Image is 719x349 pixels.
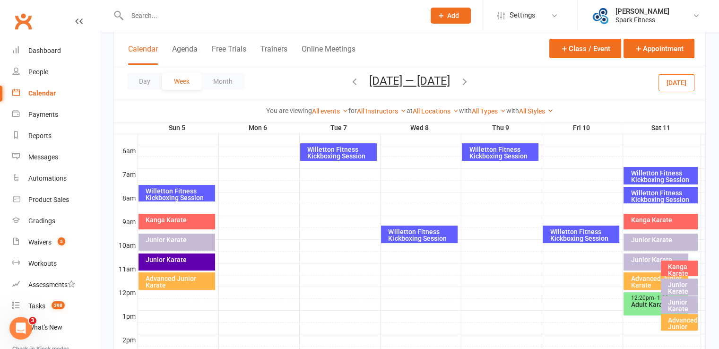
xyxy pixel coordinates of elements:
span: 3 [29,317,36,324]
div: What's New [28,323,62,331]
button: Trainers [260,44,287,65]
a: Reports [12,125,100,147]
th: Sun 5 [138,122,218,134]
th: Wed 8 [380,122,461,134]
button: Class / Event [549,39,621,58]
span: 398 [52,301,65,309]
a: Payments [12,104,100,125]
th: Sat 11 [623,122,701,134]
a: Workouts [12,253,100,274]
a: All Types [472,107,506,115]
div: 12:20pm [630,295,686,301]
strong: with [506,107,519,114]
a: Gradings [12,210,100,232]
div: [PERSON_NAME] [615,7,669,16]
a: Assessments [12,274,100,296]
button: Month [201,73,244,90]
span: 5 [58,237,65,245]
div: Calendar [28,89,56,97]
button: Appointment [624,39,694,58]
th: 12pm [114,287,138,298]
a: Product Sales [12,189,100,210]
div: Tasks [28,302,45,310]
div: Kanga Karate [667,263,696,277]
div: Adult Karate [630,301,686,308]
a: Dashboard [12,40,100,61]
div: Junior Karate [667,299,696,312]
span: Add [447,12,459,19]
button: Day [127,73,162,90]
a: Automations [12,168,100,189]
div: Advanced Junior Karate [630,275,686,288]
th: Fri 10 [542,122,623,134]
div: Messages [28,153,58,161]
div: Junior Karate [145,256,213,263]
div: Gradings [28,217,55,225]
div: Junior Karate [145,236,213,243]
div: Advanced Junior Karate [667,317,696,337]
div: Willetton Fitness Kickboxing Session [468,146,537,159]
a: All Styles [519,107,554,115]
div: Advanced Junior Karate [145,275,213,288]
a: Calendar [12,83,100,104]
img: thumb_image1643853315.png [592,6,611,25]
th: 1pm [114,310,138,322]
div: Kanga Karate [145,217,213,223]
div: Product Sales [28,196,69,203]
span: Settings [510,5,536,26]
button: Calendar [128,44,158,65]
div: Junior Karate [630,256,686,263]
a: Waivers 5 [12,232,100,253]
button: Add [431,8,471,24]
th: Thu 9 [461,122,542,134]
a: All Instructors [357,107,407,115]
input: Search... [124,9,418,22]
a: People [12,61,100,83]
button: Week [162,73,201,90]
th: 11am [114,263,138,275]
a: Tasks 398 [12,296,100,317]
div: Willetton Fitness Kickboxing Session [388,228,456,242]
div: Dashboard [28,47,61,54]
div: Reports [28,132,52,140]
div: Willetton Fitness Kickboxing Session [630,190,695,203]
a: All Locations [413,107,459,115]
a: Messages [12,147,100,168]
th: 10am [114,239,138,251]
th: 9am [114,216,138,227]
th: 2pm [114,334,138,346]
div: Willetton Fitness Kickboxing Session [630,170,695,183]
a: What's New [12,317,100,338]
div: Willetton Fitness Kickboxing Session [549,228,617,242]
div: Junior Karate [630,236,695,243]
button: Online Meetings [302,44,355,65]
strong: at [407,107,413,114]
div: Payments [28,111,58,118]
div: Waivers [28,238,52,246]
div: Assessments [28,281,75,288]
div: Junior Karate [667,281,696,295]
strong: for [348,107,357,114]
div: Willetton Fitness Kickboxing Session [307,146,375,159]
div: Spark Fitness [615,16,669,24]
strong: with [459,107,472,114]
a: All events [312,107,348,115]
th: 8am [114,192,138,204]
iframe: Intercom live chat [9,317,32,340]
th: Mon 6 [218,122,299,134]
div: People [28,68,48,76]
button: [DATE] — [DATE] [369,74,450,87]
th: 6am [114,145,138,157]
strong: You are viewing [266,107,312,114]
button: Free Trials [212,44,246,65]
div: Automations [28,174,67,182]
span: - 1:20pm [654,295,676,301]
div: Workouts [28,260,57,267]
th: Tue 7 [299,122,380,134]
div: Kanga Karate [630,217,695,223]
th: 7am [114,168,138,180]
div: Willetton Fitness Kickboxing Session [145,188,213,201]
button: Agenda [172,44,198,65]
a: Clubworx [11,9,35,33]
button: [DATE] [658,74,694,91]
